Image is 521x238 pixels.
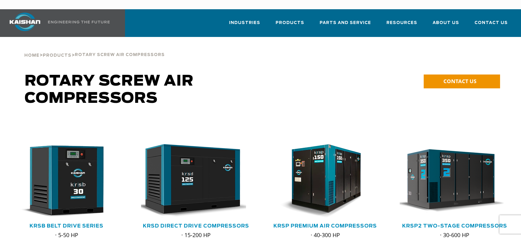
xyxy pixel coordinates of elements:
img: krsp150 [266,144,375,218]
div: > > [24,37,165,60]
a: Contact Us [475,15,508,36]
img: krsb30 [7,144,117,218]
span: Resources [386,19,417,26]
img: krsd125 [136,144,246,218]
div: krsp150 [270,144,380,218]
a: Home [24,52,39,58]
a: Kaishan USA [2,9,111,37]
span: CONTACT US [443,78,476,85]
span: Industries [229,19,260,26]
a: Products [276,15,304,36]
div: krsp350 [400,144,509,218]
a: Industries [229,15,260,36]
span: Rotary Screw Air Compressors [75,53,165,57]
span: Parts and Service [320,19,371,26]
a: Parts and Service [320,15,371,36]
a: KRSD Direct Drive Compressors [143,224,249,228]
a: KRSP2 Two-Stage Compressors [402,224,507,228]
a: Resources [386,15,417,36]
a: KRSB Belt Drive Series [30,224,103,228]
img: kaishan logo [2,13,48,31]
span: Rotary Screw Air Compressors [25,74,194,106]
span: Contact Us [475,19,508,26]
a: About Us [433,15,459,36]
a: Products [43,52,71,58]
img: Engineering the future [48,21,110,23]
div: krsd125 [141,144,251,218]
img: krsp350 [395,144,505,218]
span: Home [24,54,39,58]
a: KRSP Premium Air Compressors [273,224,377,228]
span: Products [43,54,71,58]
span: About Us [433,19,459,26]
div: krsb30 [12,144,121,218]
a: CONTACT US [424,75,500,88]
span: Products [276,19,304,26]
